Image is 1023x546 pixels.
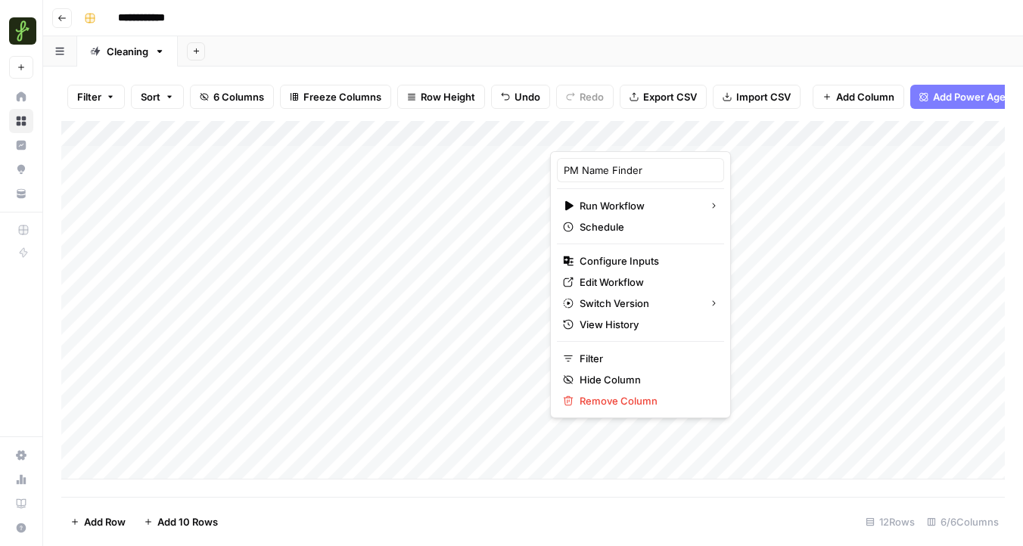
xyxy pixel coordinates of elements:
button: Row Height [397,85,485,109]
span: Filter [77,89,101,104]
span: Add Row [84,514,126,529]
span: Freeze Columns [303,89,381,104]
span: Import CSV [736,89,791,104]
div: 6/6 Columns [921,510,1005,534]
button: Sort [131,85,184,109]
button: Export CSV [620,85,707,109]
a: Home [9,85,33,109]
span: Configure Inputs [580,253,712,268]
button: Workspace: Findigs [9,12,33,50]
span: View History [580,317,712,332]
button: Undo [491,85,550,109]
span: Hide Column [580,372,712,387]
span: Redo [580,89,604,104]
a: Learning Hub [9,492,33,516]
button: Import CSV [713,85,801,109]
span: Undo [515,89,540,104]
a: Cleaning [77,36,178,67]
a: Opportunities [9,157,33,181]
div: Cleaning [107,44,148,59]
img: Findigs Logo [9,17,36,45]
a: Insights [9,133,33,157]
button: 6 Columns [190,85,274,109]
span: Switch Version [580,296,697,311]
span: 6 Columns [213,89,264,104]
button: Help + Support [9,516,33,540]
span: Row Height [421,89,475,104]
span: Edit Workflow [580,275,712,290]
button: Redo [556,85,614,109]
span: Add Column [836,89,894,104]
a: Your Data [9,181,33,206]
span: Add 10 Rows [157,514,218,529]
a: Settings [9,443,33,467]
span: Add Power Agent [933,89,1015,104]
button: Add Row [61,510,135,534]
span: Schedule [580,219,712,234]
span: Filter [580,351,712,366]
div: 12 Rows [860,510,921,534]
button: Freeze Columns [280,85,391,109]
button: Add Column [813,85,904,109]
a: Usage [9,467,33,492]
span: Remove Column [580,393,712,408]
span: Export CSV [643,89,697,104]
span: Sort [141,89,160,104]
a: Browse [9,109,33,133]
span: Run Workflow [580,198,697,213]
button: Filter [67,85,125,109]
button: Add 10 Rows [135,510,227,534]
